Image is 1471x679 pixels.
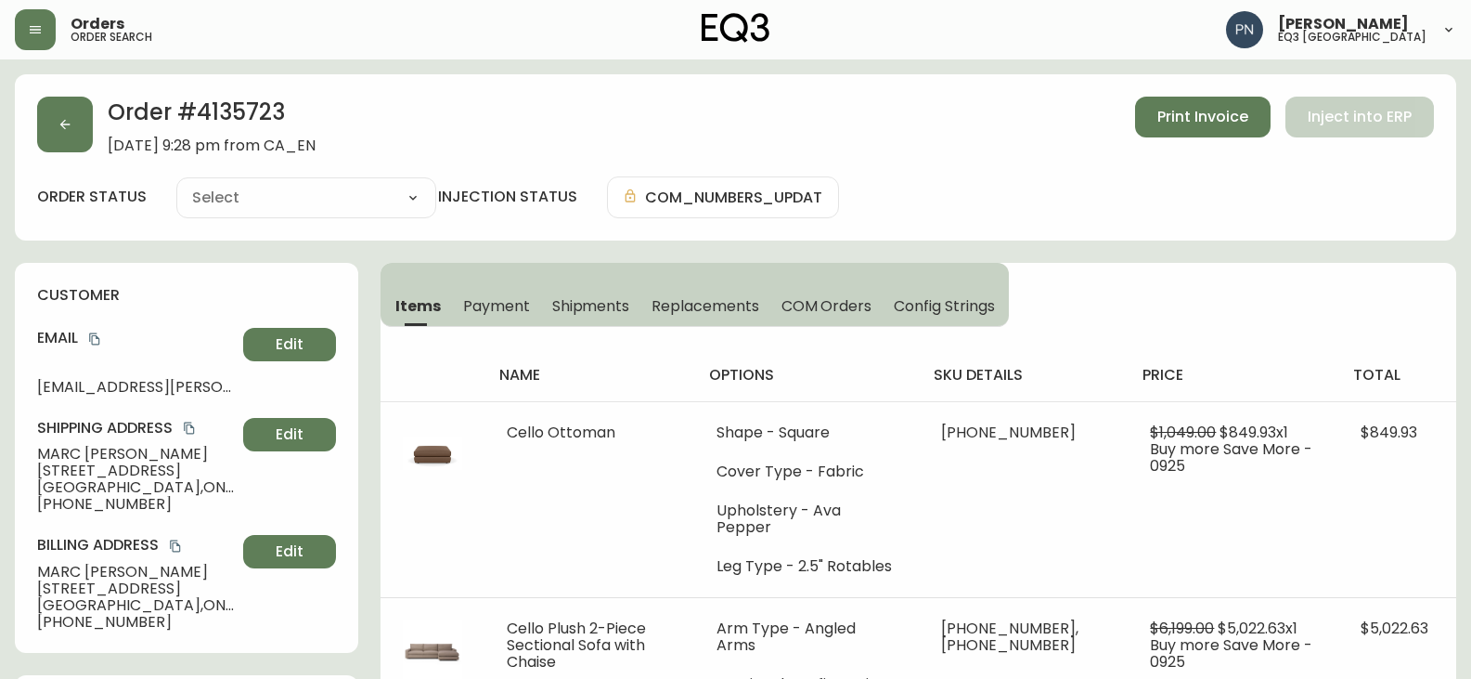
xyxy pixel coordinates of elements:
li: Shape - Square [716,424,896,441]
button: copy [85,330,104,348]
span: Edit [276,542,303,562]
span: Items [395,296,441,316]
h4: injection status [438,187,577,207]
span: Cello Plush 2-Piece Sectional Sofa with Chaise [507,618,646,672]
span: [STREET_ADDRESS] [37,581,236,597]
span: $6,199.00 [1150,618,1214,639]
span: Edit [276,424,303,445]
span: $1,049.00 [1150,422,1216,443]
h4: options [709,365,903,385]
label: order status [37,187,147,207]
button: Edit [243,535,336,568]
span: MARC [PERSON_NAME] [37,446,236,463]
h4: Billing Address [37,535,236,555]
span: Payment [463,296,530,316]
span: Print Invoice [1157,107,1248,127]
span: [EMAIL_ADDRESS][PERSON_NAME][DOMAIN_NAME] [37,379,236,396]
span: $5,022.63 x 1 [1218,618,1297,639]
span: $5,022.63 [1361,618,1428,639]
li: Leg Type - 2.5" Rotables [716,558,896,575]
span: Cello Ottoman [507,422,615,443]
h4: customer [37,285,336,306]
h5: eq3 [GEOGRAPHIC_DATA] [1278,32,1426,43]
img: 30136-64-400-1-ckei04lem4gyi0102a4tegkvt.jpg [403,424,462,484]
li: Cover Type - Fabric [716,464,896,480]
span: MARC [PERSON_NAME] [37,564,236,581]
button: Edit [243,328,336,361]
span: Edit [276,334,303,355]
span: Shipments [552,296,630,316]
span: [PHONE_NUMBER] [941,422,1076,443]
span: [PERSON_NAME] [1278,17,1409,32]
h4: sku details [934,365,1114,385]
h4: total [1353,365,1441,385]
span: [PHONE_NUMBER], [PHONE_NUMBER] [941,618,1078,656]
img: logo [702,13,770,43]
li: Arm Type - Angled Arms [716,620,896,654]
button: copy [180,419,199,437]
button: Edit [243,418,336,451]
span: COM Orders [781,296,872,316]
span: [GEOGRAPHIC_DATA] , ON , M4L 2W4 , CA [37,479,236,496]
img: 496f1288aca128e282dab2021d4f4334 [1226,11,1263,48]
span: Config Strings [894,296,994,316]
button: Print Invoice [1135,97,1271,137]
span: $849.93 x 1 [1219,422,1288,443]
span: Buy more Save More - 0925 [1150,634,1312,672]
h2: Order # 4135723 [108,97,316,137]
h4: Email [37,328,236,348]
h4: price [1142,365,1323,385]
span: $849.93 [1361,422,1417,443]
span: Buy more Save More - 0925 [1150,438,1312,477]
h5: order search [71,32,152,43]
span: [PHONE_NUMBER] [37,496,236,513]
span: Replacements [652,296,758,316]
span: Orders [71,17,124,32]
span: [STREET_ADDRESS] [37,463,236,479]
button: copy [166,537,185,555]
span: [DATE] 9:28 pm from CA_EN [108,137,316,154]
h4: Shipping Address [37,418,236,438]
span: [PHONE_NUMBER] [37,614,236,631]
h4: name [499,365,679,385]
li: Upholstery - Ava Pepper [716,503,896,536]
span: [GEOGRAPHIC_DATA] , ON , M4L 2W4 , CA [37,597,236,614]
